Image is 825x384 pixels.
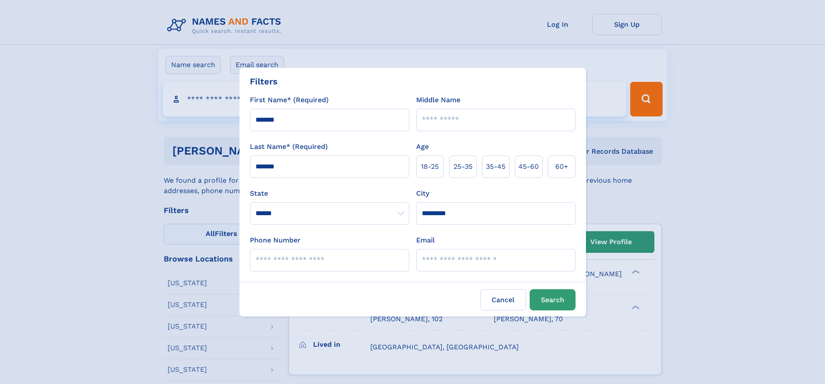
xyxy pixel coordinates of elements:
span: 60+ [555,161,568,172]
span: 45‑60 [518,161,539,172]
button: Search [530,289,576,310]
label: City [416,188,429,199]
label: Cancel [480,289,526,310]
label: Last Name* (Required) [250,142,328,152]
label: Phone Number [250,235,301,245]
span: 18‑25 [421,161,439,172]
label: Email [416,235,435,245]
label: Age [416,142,429,152]
label: Middle Name [416,95,460,105]
span: 35‑45 [486,161,505,172]
label: State [250,188,409,199]
div: Filters [250,75,278,88]
span: 25‑35 [453,161,472,172]
label: First Name* (Required) [250,95,329,105]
